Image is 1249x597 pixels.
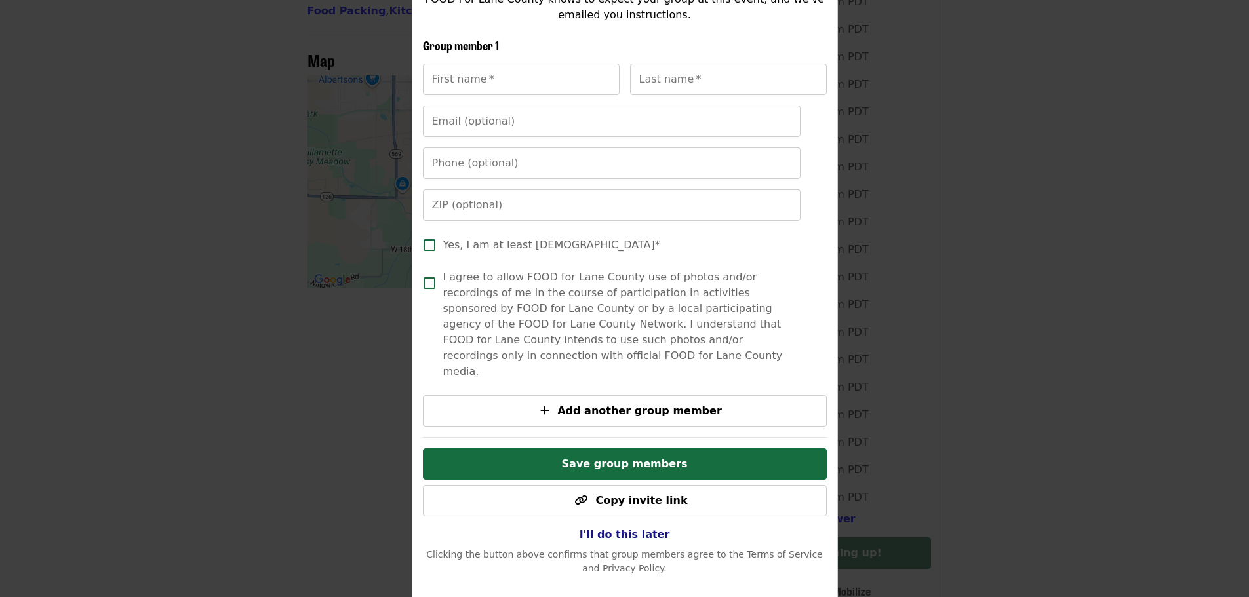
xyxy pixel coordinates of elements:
[557,404,722,417] span: Add another group member
[423,147,801,179] input: Phone (optional)
[630,64,827,95] input: Last name
[423,448,827,480] button: Save group members
[443,269,793,379] span: I agree to allow FOOD for Lane County use of photos and/or recordings of me in the course of part...
[423,64,620,95] input: First name
[423,395,827,427] button: Add another group member
[443,237,660,253] span: Yes, I am at least [DEMOGRAPHIC_DATA]*
[562,457,688,470] span: Save group members
[423,485,827,516] button: Copy invite link
[423,189,801,221] input: ZIP (optional)
[580,528,670,541] span: I'll do this later
[426,549,823,573] span: Clicking the button above confirms that group members agree to the Terms of Service and Privacy P...
[423,37,499,54] span: Group member 1
[540,404,549,417] i: plus icon
[595,494,687,507] span: Copy invite link
[423,106,801,137] input: Email (optional)
[569,522,681,548] button: I'll do this later
[574,494,587,507] i: link icon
